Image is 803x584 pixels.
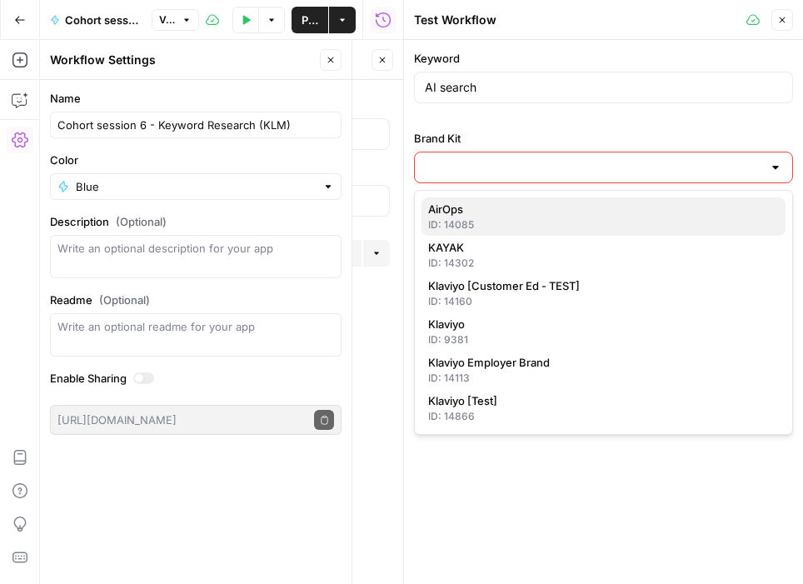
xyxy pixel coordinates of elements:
[65,12,138,28] span: Cohort session 6 - Keyword Research (KLM)
[428,217,779,232] div: ID: 14085
[428,201,772,217] span: AirOps
[428,316,772,332] span: Klaviyo
[40,7,148,33] button: Cohort session 6 - Keyword Research (KLM)
[428,256,779,271] div: ID: 14302
[152,9,199,31] button: Version 1
[428,409,779,424] div: ID: 14866
[428,354,772,371] span: Klaviyo Employer Brand
[414,190,793,205] div: Can't be blank
[76,178,316,195] input: Blue
[428,371,779,386] div: ID: 14113
[116,213,167,230] span: (Optional)
[428,332,779,347] div: ID: 9381
[50,152,342,168] label: Color
[50,213,342,230] label: Description
[428,294,779,309] div: ID: 14160
[414,50,793,67] label: Keyword
[50,370,342,387] label: Enable Sharing
[50,52,315,68] div: Workflow Settings
[57,117,334,133] input: Untitled
[50,90,342,107] label: Name
[414,130,793,147] label: Brand Kit
[50,292,342,308] label: Readme
[428,239,772,256] span: KAYAK
[428,392,772,409] span: Klaviyo [Test]
[428,277,772,294] span: Klaviyo [Customer Ed - TEST]
[159,12,177,27] span: Version 1
[302,12,318,28] span: Publish
[99,292,150,308] span: (Optional)
[292,7,328,33] button: Publish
